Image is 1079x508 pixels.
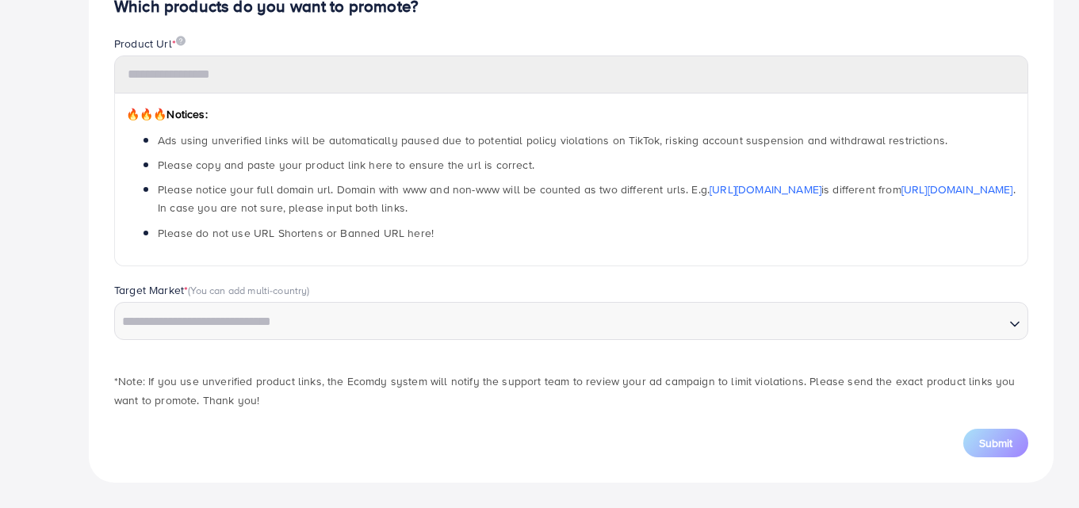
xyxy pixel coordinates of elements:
span: (You can add multi-country) [188,283,309,297]
span: Ads using unverified links will be automatically paused due to potential policy violations on Tik... [158,132,947,148]
span: Please notice your full domain url. Domain with www and non-www will be counted as two different ... [158,181,1016,216]
button: Submit [963,429,1028,457]
label: Target Market [114,282,310,298]
div: Search for option [114,302,1028,340]
label: Product Url [114,36,186,52]
img: image [176,36,186,46]
input: Search for option [117,310,1003,334]
span: Notices: [126,106,208,122]
p: *Note: If you use unverified product links, the Ecomdy system will notify the support team to rev... [114,372,1028,410]
span: Submit [979,435,1012,451]
span: Please copy and paste your product link here to ensure the url is correct. [158,157,534,173]
a: [URL][DOMAIN_NAME] [901,181,1013,197]
span: Please do not use URL Shortens or Banned URL here! [158,225,434,241]
a: [URL][DOMAIN_NAME] [710,181,821,197]
span: 🔥🔥🔥 [126,106,166,122]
